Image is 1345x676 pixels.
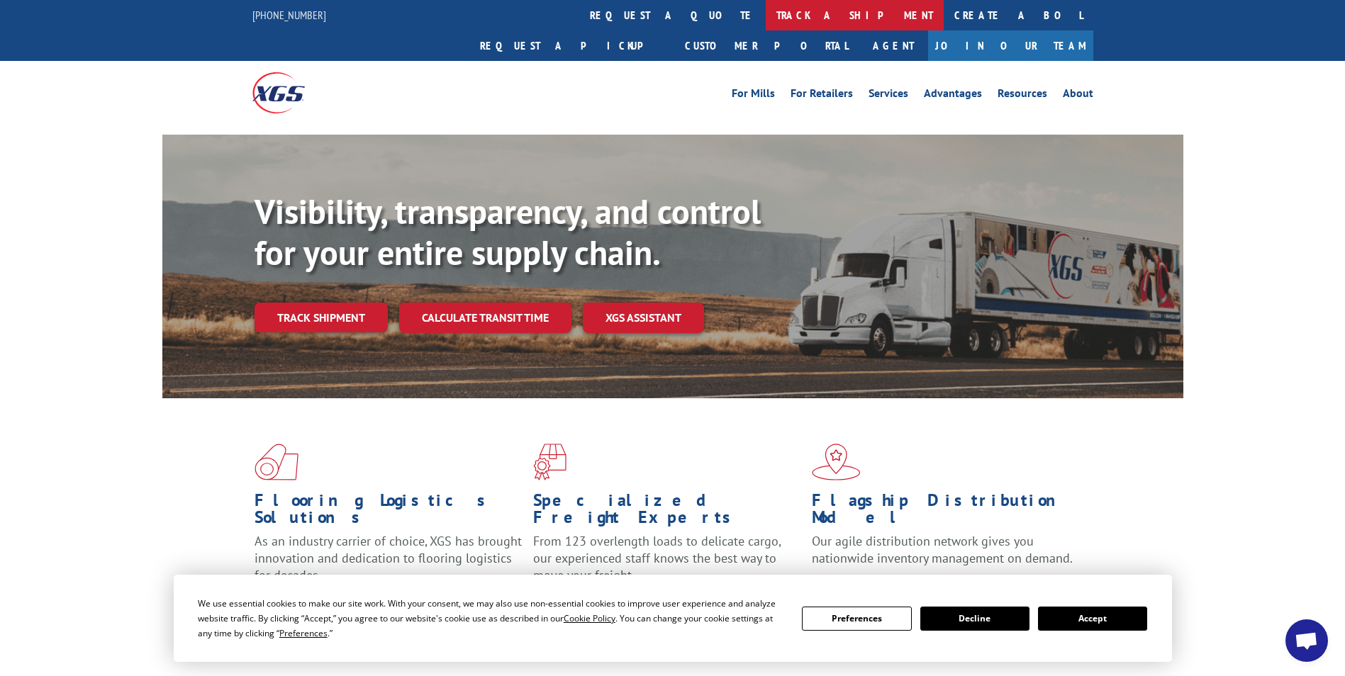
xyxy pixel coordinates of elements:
h1: Flooring Logistics Solutions [255,492,523,533]
div: Cookie Consent Prompt [174,575,1172,662]
button: Decline [920,607,1029,631]
h1: Flagship Distribution Model [812,492,1080,533]
img: xgs-icon-flagship-distribution-model-red [812,444,861,480]
button: Accept [1038,607,1147,631]
a: Advantages [924,88,982,103]
a: For Mills [732,88,775,103]
a: Track shipment [255,303,388,332]
span: As an industry carrier of choice, XGS has brought innovation and dedication to flooring logistics... [255,533,522,583]
a: Calculate transit time [399,303,571,333]
img: xgs-icon-focused-on-flooring-red [533,444,567,480]
a: [PHONE_NUMBER] [252,8,326,22]
a: Agent [859,30,928,61]
a: Customer Portal [674,30,859,61]
a: For Retailers [791,88,853,103]
a: Resources [998,88,1047,103]
div: Open chat [1285,619,1328,662]
span: Our agile distribution network gives you nationwide inventory management on demand. [812,533,1073,566]
span: Preferences [279,627,328,639]
p: From 123 overlength loads to delicate cargo, our experienced staff knows the best way to move you... [533,533,801,596]
a: Services [869,88,908,103]
span: Cookie Policy [564,612,615,624]
b: Visibility, transparency, and control for your entire supply chain. [255,189,761,274]
button: Preferences [802,607,911,631]
h1: Specialized Freight Experts [533,492,801,533]
div: We use essential cookies to make our site work. With your consent, we may also use non-essential ... [198,596,785,641]
img: xgs-icon-total-supply-chain-intelligence-red [255,444,298,480]
a: Request a pickup [469,30,674,61]
a: XGS ASSISTANT [583,303,704,333]
a: About [1063,88,1093,103]
a: Join Our Team [928,30,1093,61]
